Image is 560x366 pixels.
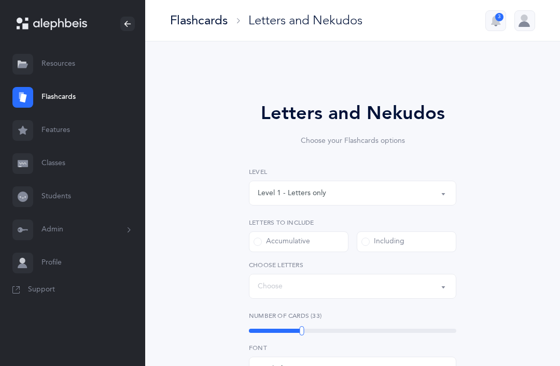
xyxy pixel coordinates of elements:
div: Level 1 - Letters only [258,188,326,199]
div: 3 [495,13,503,21]
button: Choose [249,274,456,299]
span: Support [28,285,55,295]
div: Choose [258,281,283,292]
label: Number of Cards (33) [249,311,456,320]
div: Letters and Nekudos [220,99,485,127]
label: Font [249,343,456,353]
label: Letters to include [249,218,456,227]
div: Letters and Nekudos [248,12,362,29]
label: Level [249,167,456,177]
div: Including [361,237,404,247]
div: Choose your Flashcards options [220,136,485,147]
div: Accumulative [254,237,310,247]
button: Level 1 - Letters only [249,181,456,206]
label: Choose letters [249,260,456,270]
div: Flashcards [170,12,228,29]
button: 3 [485,10,506,31]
